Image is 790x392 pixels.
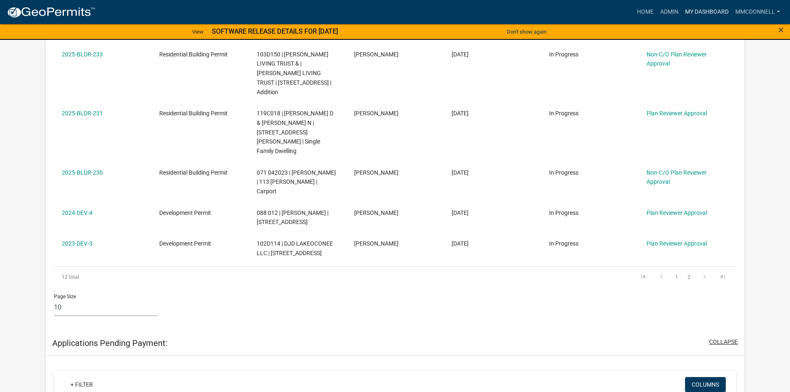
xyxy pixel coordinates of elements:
[452,209,469,216] span: 04/26/2024
[684,273,694,282] a: 2
[647,110,707,117] a: Plan Reviewer Approval
[354,51,399,58] span: James
[654,273,669,282] a: go to previous page
[697,273,712,282] a: go to next page
[54,267,189,287] div: 12 total
[672,273,682,282] a: 1
[62,169,103,176] a: 2025-BLDR-230
[159,169,228,176] span: Residential Building Permit
[159,209,211,216] span: Development Permit
[549,240,579,247] span: In Progress
[257,169,336,195] span: 071 042023 | SMITH KEVIN L | 113 Tanner Trace | Carport
[354,110,399,117] span: Julisia Hardeman
[647,51,707,67] a: Non-C/O Plan Reviewer Approval
[354,240,399,247] span: Chris Adamson
[683,270,695,284] li: page 2
[452,240,469,247] span: 03/14/2023
[452,51,469,58] span: 07/29/2025
[634,4,657,20] a: Home
[354,169,399,176] span: Kevin L. Smith
[715,273,731,282] a: go to last page
[257,110,333,154] span: 119C018 | CHAMBERLAIN JAMES D & BRANDI N | 253 SPIVEY RD | Single Family Dwelling
[452,169,469,176] span: 07/25/2025
[549,169,579,176] span: In Progress
[778,24,784,36] span: ×
[212,27,338,35] strong: SOFTWARE RELEASE DETAILS FOR [DATE]
[685,377,726,392] button: Columns
[257,209,328,226] span: 088 012 | Fausto Bautista C. | 181 Pine Street
[549,51,579,58] span: In Progress
[257,240,333,256] span: 102D114 | DJD LAKEOCONEE LLC | 485 Southview Dr
[354,209,399,216] span: Fausto Bautista
[189,25,207,39] a: View
[671,270,683,284] li: page 1
[709,338,738,346] button: collapse
[52,338,168,348] h5: Applications Pending Payment:
[657,4,682,20] a: Admin
[682,4,732,20] a: My Dashboard
[62,51,103,58] a: 2025-BLDR-233
[64,377,100,392] a: + Filter
[62,240,92,247] a: 2023-DEV-3
[647,209,707,216] a: Plan Reviewer Approval
[159,51,228,58] span: Residential Building Permit
[159,110,228,117] span: Residential Building Permit
[62,209,92,216] a: 2024-DEV-4
[778,25,784,35] button: Close
[635,273,651,282] a: go to first page
[549,110,579,117] span: In Progress
[159,240,211,247] span: Development Permit
[647,169,707,185] a: Non-C/O Plan Reviewer Approval
[257,51,331,95] span: 103D150 | PAWSON JAMES D LIVING TRUST & | KATHLEEN E PAWSON LIVING TRUST | 117 LAKE FOREST DR | A...
[62,110,103,117] a: 2025-BLDR-231
[549,209,579,216] span: In Progress
[732,4,783,20] a: mmcdonnell
[452,110,469,117] span: 07/28/2025
[647,240,707,247] a: Plan Reviewer Approval
[503,25,550,39] button: Don't show again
